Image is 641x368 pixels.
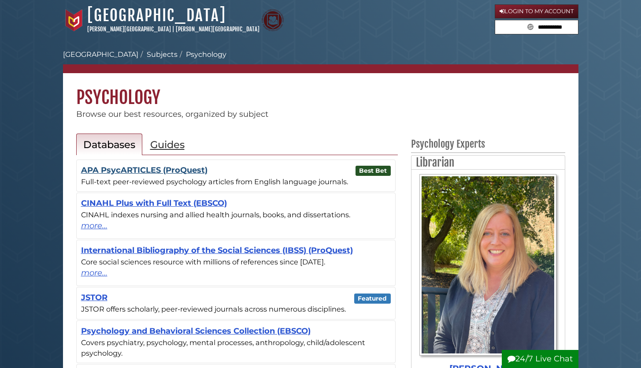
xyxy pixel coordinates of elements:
[172,26,174,33] span: |
[81,337,391,359] div: Covers psychiatry, psychology, mental processes, anthropology, child/adolescent psychology.
[81,245,353,255] a: International Bibliography of the Social Sciences (IBSS) (ProQuest)
[419,174,557,356] img: Profile Photo
[63,50,138,59] a: [GEOGRAPHIC_DATA]
[495,20,578,35] form: Search library guides, policies, and FAQs.
[411,138,565,153] h2: Psychology Experts
[262,9,284,31] img: Calvin Theological Seminary
[81,293,107,302] a: JSTOR
[81,326,311,336] a: Psychology and Behavioral Sciences Collection (EBSCO)
[356,166,391,176] span: Best Bet
[354,294,391,304] span: Featured
[150,138,185,151] h2: Guides
[63,108,578,120] div: Browse our best resources, organized by subject
[87,6,226,25] a: [GEOGRAPHIC_DATA]
[147,50,178,59] a: Subjects
[178,49,226,60] li: Psychology
[81,176,391,187] div: Full-text peer-reviewed psychology articles from English language journals.
[81,220,391,232] a: more...
[81,209,391,220] div: CINAHL indexes nursing and allied health journals, books, and dissertations.
[81,267,391,279] a: more...
[63,49,578,73] nav: breadcrumb
[411,156,565,170] h2: Librarian
[81,165,207,175] a: APA PsycARTICLES (ProQuest)
[143,134,192,155] a: Guides
[502,350,578,368] button: 24/7 Live Chat
[81,198,227,208] a: CINAHL Plus with Full Text (EBSCO)
[83,138,135,151] h2: Databases
[495,4,578,19] a: Login to My Account
[63,73,578,108] h1: Psychology
[63,9,85,31] img: Calvin University
[81,304,391,314] div: JSTOR offers scholarly, peer-reviewed journals across numerous disciplines.
[81,256,391,267] div: Core social sciences resource with millions of references since [DATE].
[87,26,171,33] a: [PERSON_NAME][GEOGRAPHIC_DATA]
[176,26,259,33] a: [PERSON_NAME][GEOGRAPHIC_DATA]
[76,134,142,155] a: Databases
[525,20,536,32] button: Search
